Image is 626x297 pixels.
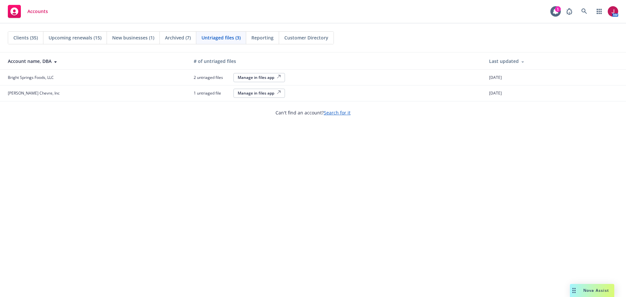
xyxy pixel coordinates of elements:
[8,75,54,80] span: Bright Springs Foods, LLC
[489,75,502,80] span: [DATE]
[5,2,51,21] a: Accounts
[578,5,591,18] a: Search
[238,75,281,80] div: Manage in files app
[233,89,285,98] button: Manage in files app
[583,288,609,293] span: Nova Assist
[563,5,576,18] a: Report a Bug
[489,58,621,65] div: Last updated
[233,73,285,82] button: Manage in files app
[8,58,183,65] div: Account name, DBA
[194,90,230,96] span: 1 untriaged file
[251,34,274,41] span: Reporting
[201,34,241,41] span: Untriaged files (3)
[276,109,350,116] span: Can't find an account?
[13,34,38,41] span: Clients (35)
[238,90,281,96] div: Manage in files app
[194,58,479,65] div: # of untriaged files
[570,284,614,297] button: Nova Assist
[593,5,606,18] a: Switch app
[284,34,328,41] span: Customer Directory
[165,34,191,41] span: Archived (7)
[555,6,561,12] div: 1
[27,9,48,14] span: Accounts
[608,6,618,17] img: photo
[112,34,154,41] span: New businesses (1)
[324,110,350,116] a: Search for it
[489,90,502,96] span: [DATE]
[49,34,101,41] span: Upcoming renewals (15)
[8,90,60,96] span: [PERSON_NAME] Chevre, Inc
[194,75,230,80] span: 2 untriaged files
[570,284,578,297] div: Drag to move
